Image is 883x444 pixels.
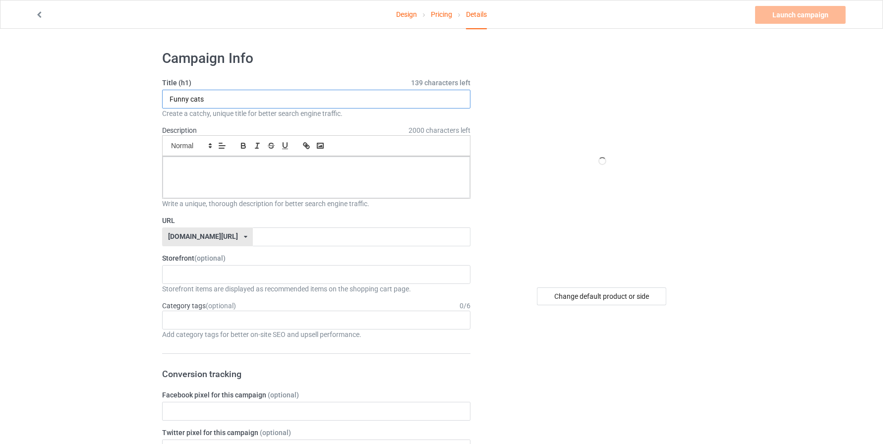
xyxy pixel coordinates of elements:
label: Title (h1) [162,78,471,88]
label: Twitter pixel for this campaign [162,428,471,438]
label: Facebook pixel for this campaign [162,390,471,400]
span: (optional) [260,429,291,437]
label: Description [162,126,197,134]
div: Write a unique, thorough description for better search engine traffic. [162,199,471,209]
h3: Conversion tracking [162,368,471,380]
a: Pricing [431,0,452,28]
span: 2000 characters left [409,125,471,135]
span: (optional) [268,391,299,399]
a: Design [396,0,417,28]
label: Category tags [162,301,236,311]
div: [DOMAIN_NAME][URL] [168,233,238,240]
span: 139 characters left [411,78,471,88]
span: (optional) [206,302,236,310]
div: Change default product or side [537,287,666,305]
span: (optional) [194,254,226,262]
div: Create a catchy, unique title for better search engine traffic. [162,109,471,118]
label: URL [162,216,471,225]
div: Details [466,0,487,29]
div: Storefront items are displayed as recommended items on the shopping cart page. [162,284,471,294]
h1: Campaign Info [162,50,471,67]
div: Add category tags for better on-site SEO and upsell performance. [162,330,471,339]
label: Storefront [162,253,471,263]
div: 0 / 6 [460,301,471,311]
